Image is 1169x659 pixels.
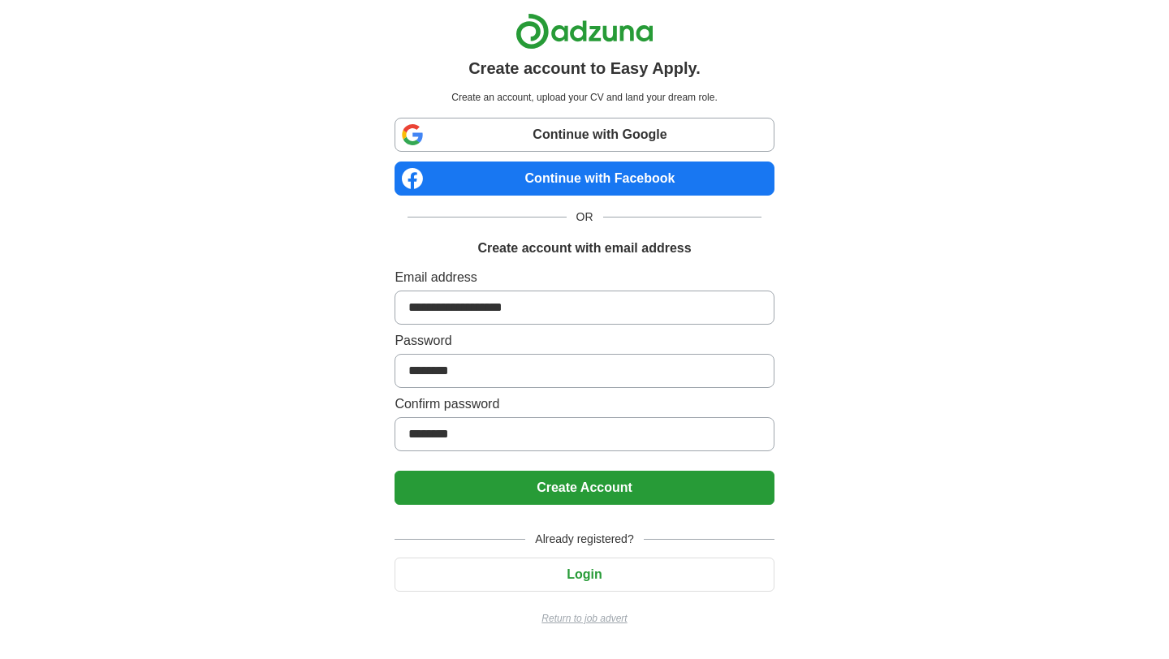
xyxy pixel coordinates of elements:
[525,531,643,548] span: Already registered?
[477,239,691,258] h1: Create account with email address
[395,567,774,581] a: Login
[468,56,701,80] h1: Create account to Easy Apply.
[567,209,603,226] span: OR
[395,558,774,592] button: Login
[395,268,774,287] label: Email address
[395,611,774,626] a: Return to job advert
[395,162,774,196] a: Continue with Facebook
[395,394,774,414] label: Confirm password
[395,331,774,351] label: Password
[395,118,774,152] a: Continue with Google
[398,90,770,105] p: Create an account, upload your CV and land your dream role.
[395,471,774,505] button: Create Account
[515,13,654,50] img: Adzuna logo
